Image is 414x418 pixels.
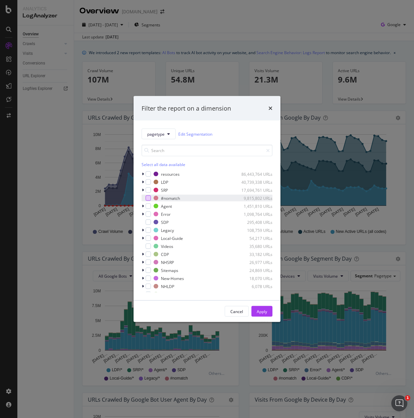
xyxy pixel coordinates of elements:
[161,187,168,193] div: SRP
[161,243,173,249] div: Videos
[240,291,272,297] div: 5,385 URLs
[240,235,272,241] div: 54,217 URLs
[240,227,272,233] div: 108,759 URLs
[142,129,176,139] button: pagetype
[161,227,174,233] div: Legacy
[257,308,267,314] div: Apply
[161,235,183,241] div: Local-Guide
[268,104,272,113] div: times
[161,203,172,209] div: Agent
[142,145,272,156] input: Search
[134,96,280,322] div: modal
[225,306,249,317] button: Cancel
[161,259,174,265] div: NHSRP
[240,211,272,217] div: 1,098,764 URLs
[240,251,272,257] div: 33,182 URLs
[161,291,183,297] div: News-Learn
[240,195,272,201] div: 9,815,802 URLs
[240,179,272,185] div: 40,739,338 URLs
[240,171,272,177] div: 86,443,764 URLs
[240,283,272,289] div: 6,078 URLs
[391,395,407,411] iframe: Intercom live chat
[161,275,184,281] div: New-Homes
[240,267,272,273] div: 24,869 URLs
[161,171,180,177] div: resources
[161,179,168,185] div: LDP
[178,130,212,137] a: Edit Segmentation
[161,219,169,225] div: SDP
[240,275,272,281] div: 18,070 URLs
[240,203,272,209] div: 1,451,810 URLs
[251,306,272,317] button: Apply
[240,187,272,193] div: 17,694,761 URLs
[405,395,410,401] span: 1
[161,251,169,257] div: CDP
[161,283,174,289] div: NHLDP
[161,267,178,273] div: Sitemaps
[240,243,272,249] div: 35,680 URLs
[230,308,243,314] div: Cancel
[240,259,272,265] div: 26,977 URLs
[161,211,171,217] div: Error
[161,195,180,201] div: #nomatch
[147,131,165,137] span: pagetype
[142,162,272,167] div: Select all data available
[240,219,272,225] div: 295,408 URLs
[142,104,231,113] div: Filter the report on a dimension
